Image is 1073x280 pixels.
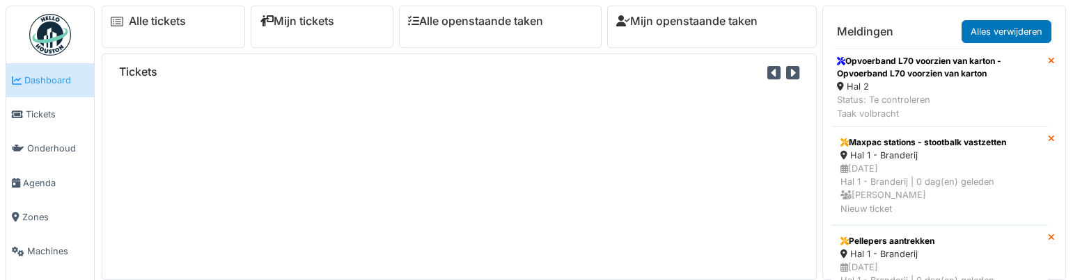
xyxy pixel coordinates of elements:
[6,63,94,97] a: Dashboard
[831,49,1048,126] a: Opvoerband L70 voorzien van karton - Opvoerband L70 voorzien van karton Hal 2 Status: Te controle...
[840,162,1039,215] div: [DATE] Hal 1 - Branderij | 0 dag(en) geleden [PERSON_NAME] Nieuw ticket
[840,247,1039,261] div: Hal 1 - Branderij
[962,20,1051,43] a: Alles verwijderen
[6,200,94,234] a: Zones
[6,97,94,131] a: Tickets
[29,14,71,56] img: Badge_color-CXgf-gQk.svg
[837,80,1042,93] div: Hal 2
[129,15,186,28] a: Alle tickets
[837,93,1042,120] div: Status: Te controleren Taak volbracht
[837,25,893,38] h6: Meldingen
[22,211,88,224] span: Zones
[27,142,88,155] span: Onderhoud
[26,108,88,121] span: Tickets
[119,65,157,79] h6: Tickets
[24,74,88,87] span: Dashboard
[6,166,94,200] a: Agenda
[616,15,758,28] a: Mijn openstaande taken
[840,136,1039,149] div: Maxpac stations - stootbalk vastzetten
[23,176,88,190] span: Agenda
[260,15,334,28] a: Mijn tickets
[6,131,94,165] a: Onderhoud
[840,149,1039,162] div: Hal 1 - Branderij
[408,15,543,28] a: Alle openstaande taken
[840,235,1039,247] div: Pellepers aantrekken
[6,234,94,268] a: Machines
[27,245,88,258] span: Machines
[831,126,1048,225] a: Maxpac stations - stootbalk vastzetten Hal 1 - Branderij [DATE]Hal 1 - Branderij | 0 dag(en) gele...
[837,55,1042,80] div: Opvoerband L70 voorzien van karton - Opvoerband L70 voorzien van karton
